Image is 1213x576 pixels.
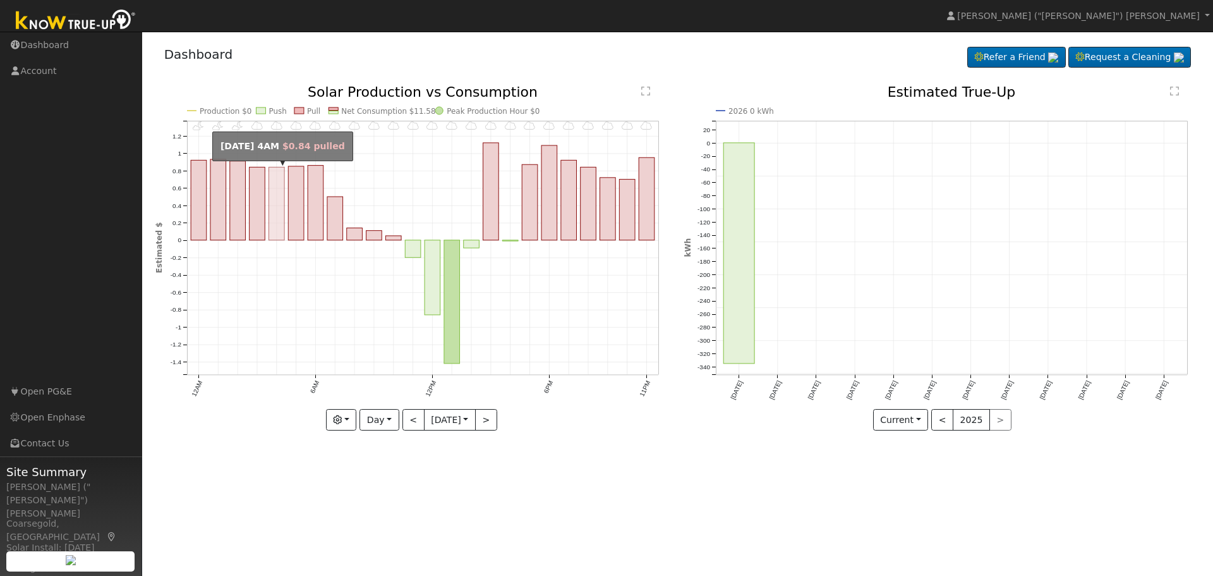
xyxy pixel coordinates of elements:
[475,409,497,431] button: >
[641,121,652,130] i: 11PM - Cloudy
[967,47,1066,68] a: Refer a Friend
[884,379,898,400] text: [DATE]
[170,289,181,296] text: -0.6
[359,409,399,431] button: Day
[270,121,282,130] i: 4AM - Cloudy
[170,307,181,314] text: -0.8
[1068,47,1191,68] a: Request a Cleaning
[387,121,399,130] i: 10AM - Cloudy
[249,168,265,240] rect: onclick=""
[464,240,480,248] rect: onclick=""
[6,551,135,565] div: System Size: 16.40 kW
[728,107,774,116] text: 2026 0 kWh
[1000,379,1015,400] text: [DATE]
[1116,379,1130,400] text: [DATE]
[329,121,341,130] i: 7AM - Cloudy
[172,168,181,175] text: 0.8
[873,409,929,431] button: Current
[6,541,135,555] div: Solar Install: [DATE]
[426,121,438,130] i: 12PM - Cloudy
[170,341,181,348] text: -1.2
[701,166,711,173] text: -40
[543,121,555,130] i: 6PM - Cloudy
[191,161,207,240] rect: onclick=""
[504,121,516,130] i: 4PM - Cloudy
[444,240,460,364] rect: onclick=""
[210,159,226,240] rect: onclick=""
[402,409,425,431] button: <
[200,107,252,116] text: Production $0
[310,121,321,130] i: 6AM - Cloudy
[327,197,343,240] rect: onclick=""
[190,380,203,398] text: 12AM
[619,180,635,240] rect: onclick=""
[178,150,181,157] text: 1
[729,379,744,400] text: [DATE]
[485,121,497,130] i: 3PM - Cloudy
[807,379,821,400] text: [DATE]
[172,133,181,140] text: 1.2
[106,532,118,542] a: Map
[269,107,286,116] text: Push
[308,380,320,395] text: 6AM
[697,364,710,371] text: -340
[172,185,181,192] text: 0.6
[346,228,362,240] rect: onclick=""
[701,192,711,199] text: -80
[931,409,953,431] button: <
[170,272,181,279] text: -0.4
[703,126,711,133] text: 20
[706,140,710,147] text: 0
[639,157,655,240] rect: onclick=""
[697,337,710,344] text: -300
[155,223,164,274] text: Estimated $
[424,409,476,431] button: [DATE]
[697,311,710,318] text: -260
[697,271,710,278] text: -200
[563,121,574,130] i: 7PM - Cloudy
[164,47,233,62] a: Dashboard
[541,145,557,240] rect: onclick=""
[220,141,279,151] strong: [DATE] 4AM
[405,240,421,257] rect: onclick=""
[6,463,135,481] span: Site Summary
[845,379,860,400] text: [DATE]
[697,205,710,212] text: -100
[341,107,435,116] text: Net Consumption $11.58
[581,168,596,240] rect: onclick=""
[602,121,613,130] i: 9PM - Cloudy
[282,141,345,151] span: $0.84 pulled
[638,380,651,398] text: 11PM
[212,121,224,130] i: 1AM - PartlyCloudy
[697,298,710,305] text: -240
[368,121,380,130] i: 9AM - Cloudy
[232,121,243,130] i: 2AM - PartlyCloudy
[178,237,181,244] text: 0
[176,324,181,331] text: -1
[447,107,540,116] text: Peak Production Hour $0
[561,161,577,240] rect: onclick=""
[641,86,650,96] text: 
[6,481,135,520] div: [PERSON_NAME] ("[PERSON_NAME]") [PERSON_NAME]
[1170,86,1179,96] text: 
[1154,379,1169,400] text: [DATE]
[172,202,181,209] text: 0.4
[424,380,437,398] text: 12PM
[6,517,135,544] div: Coarsegold, [GEOGRAPHIC_DATA]
[466,121,477,130] i: 2PM - Cloudy
[425,240,440,315] rect: onclick=""
[170,254,181,261] text: -0.2
[962,379,976,400] text: [DATE]
[307,107,320,116] text: Pull
[288,166,304,240] rect: onclick=""
[600,178,615,240] rect: onclick=""
[251,121,263,130] i: 3AM - MostlyCloudy
[697,258,710,265] text: -180
[684,238,692,257] text: kWh
[290,121,301,130] i: 5AM - Cloudy
[269,168,284,240] rect: onclick=""
[193,121,204,130] i: 12AM - PartlyCloudy
[502,240,518,241] rect: onclick=""
[172,219,181,226] text: 0.2
[1077,379,1092,400] text: [DATE]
